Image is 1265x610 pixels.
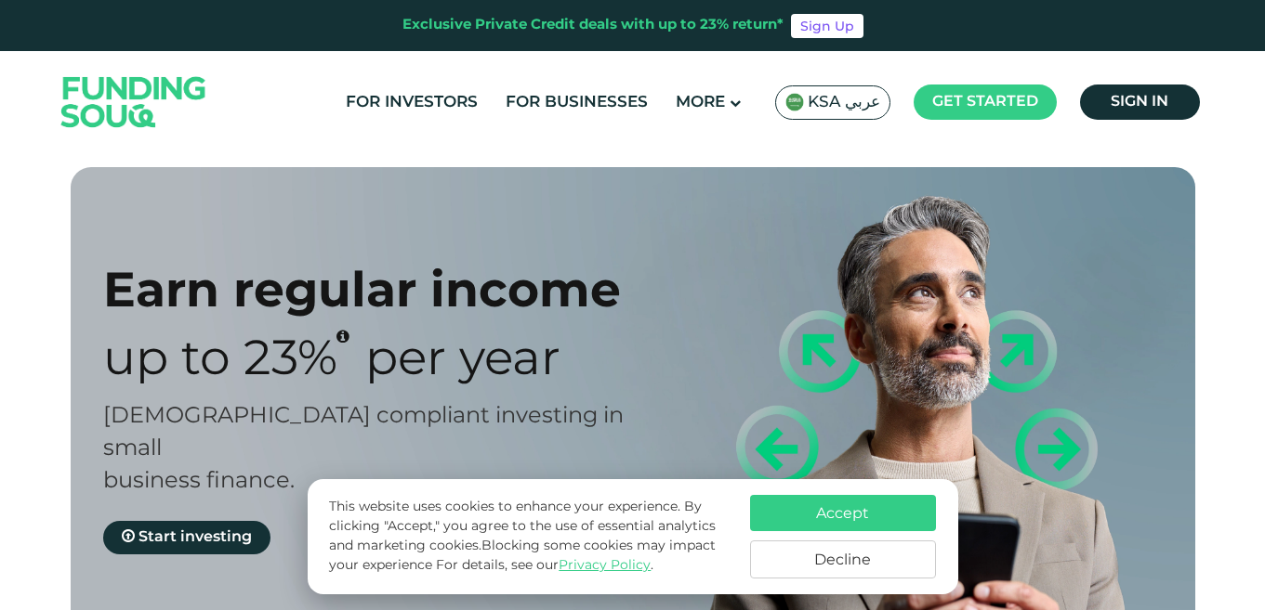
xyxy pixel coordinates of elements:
a: Privacy Policy [559,559,651,572]
span: KSA عربي [808,92,880,113]
a: For Investors [341,87,482,118]
img: SA Flag [785,93,804,111]
div: Exclusive Private Credit deals with up to 23% return* [402,15,784,36]
span: More [676,95,725,110]
a: Sign in [1080,84,1200,120]
a: For Businesses [501,87,652,118]
span: Blocking some cookies may impact your experience [329,539,716,572]
p: This website uses cookies to enhance your experience. By clicking "Accept," you agree to the use ... [329,498,731,576]
i: 23% IRR (expected) ~ 15% Net yield (expected) [336,329,349,344]
span: Start investing [138,530,252,544]
button: Decline [750,540,936,578]
a: Sign Up [791,14,863,38]
a: Start investing [103,521,270,554]
div: Earn regular income [103,260,665,318]
span: Per Year [365,338,560,384]
img: Logo [43,55,225,149]
span: [DEMOGRAPHIC_DATA] compliant investing in small business finance. [103,406,624,492]
span: Up to 23% [103,338,337,384]
span: Sign in [1111,95,1168,109]
span: Get started [932,95,1038,109]
button: Accept [750,495,936,531]
span: For details, see our . [436,559,653,572]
